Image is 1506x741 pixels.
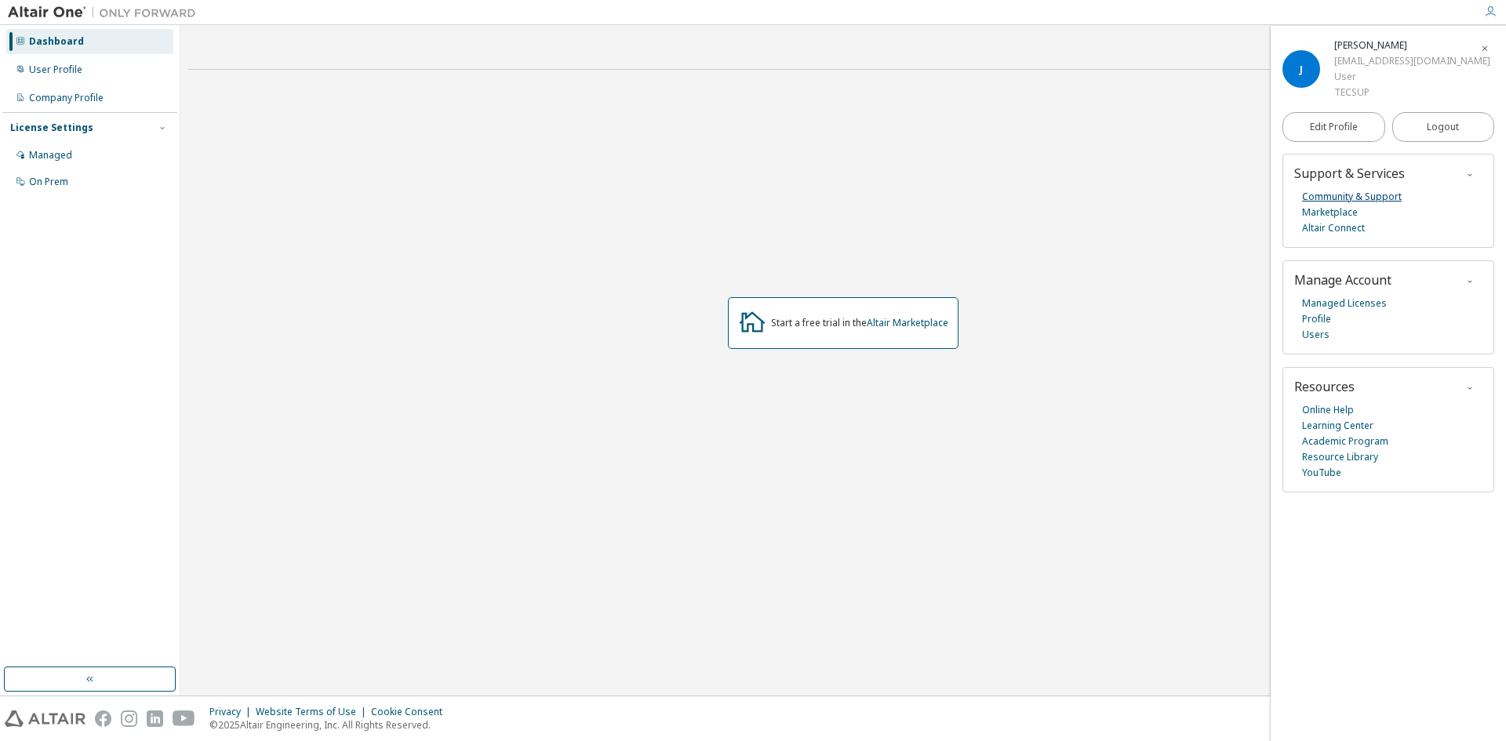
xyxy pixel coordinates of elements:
a: Marketplace [1302,205,1358,220]
a: Managed Licenses [1302,296,1387,311]
div: Managed [29,149,72,162]
img: Altair One [8,5,204,20]
a: YouTube [1302,465,1341,481]
span: Support & Services [1294,165,1405,182]
div: User Profile [29,64,82,76]
div: Privacy [209,706,256,718]
img: facebook.svg [95,710,111,727]
div: [EMAIL_ADDRESS][DOMAIN_NAME] [1334,53,1490,69]
span: Logout [1427,119,1459,135]
span: J [1300,63,1303,76]
img: altair_logo.svg [5,710,85,727]
div: On Prem [29,176,68,188]
a: Learning Center [1302,418,1373,434]
a: Altair Connect [1302,220,1365,236]
a: Online Help [1302,402,1354,418]
div: Cookie Consent [371,706,452,718]
div: Dashboard [29,35,84,48]
a: Resource Library [1302,449,1378,465]
img: youtube.svg [173,710,195,727]
a: Edit Profile [1282,112,1385,142]
img: linkedin.svg [147,710,163,727]
a: Profile [1302,311,1331,327]
span: Resources [1294,378,1355,395]
img: instagram.svg [121,710,137,727]
a: Altair Marketplace [867,316,948,329]
a: Academic Program [1302,434,1388,449]
div: TECSUP [1334,85,1490,100]
span: Manage Account [1294,271,1391,289]
div: Website Terms of Use [256,706,371,718]
div: License Settings [10,122,93,134]
a: Users [1302,327,1330,343]
p: © 2025 Altair Engineering, Inc. All Rights Reserved. [209,718,452,732]
a: Community & Support [1302,189,1402,205]
div: Company Profile [29,92,104,104]
span: Edit Profile [1310,121,1358,133]
div: Jose Vega [1334,38,1490,53]
div: User [1334,69,1490,85]
div: Start a free trial in the [771,317,948,329]
button: Logout [1392,112,1495,142]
